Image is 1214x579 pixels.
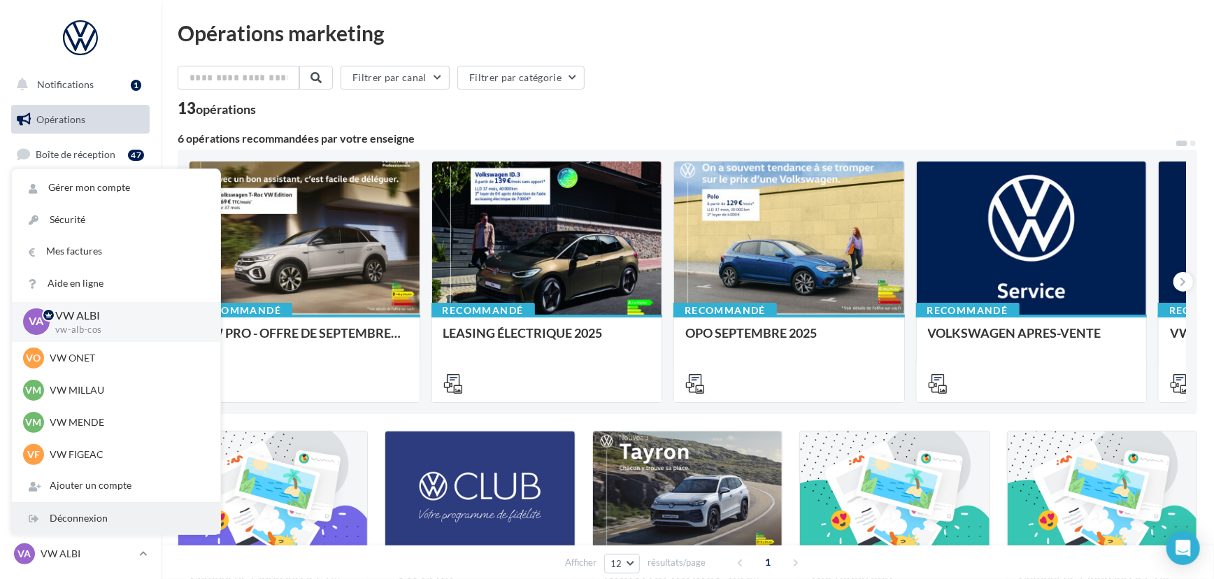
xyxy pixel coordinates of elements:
p: vw-alb-cos [55,324,198,336]
p: VW FIGEAC [50,448,203,462]
a: Boîte de réception47 [8,139,152,169]
div: Opérations marketing [178,22,1197,43]
span: VA [18,547,31,561]
span: résultats/page [648,556,706,569]
span: VM [26,415,42,429]
div: Open Intercom Messenger [1166,531,1200,565]
div: 6 opérations recommandées par votre enseigne [178,133,1175,144]
a: Mes factures [12,236,220,267]
a: Contacts [8,245,152,274]
div: OPO SEPTEMBRE 2025 [685,326,893,354]
a: Gérer mon compte [12,172,220,203]
span: Opérations [36,113,85,125]
a: Campagnes DataOnDemand [8,396,152,437]
span: 1 [757,551,780,573]
a: Visibilité en ligne [8,176,152,205]
div: Recommandé [916,303,1020,318]
button: Notifications 1 [8,70,147,99]
p: VW ALBI [41,547,134,561]
div: Déconnexion [12,503,220,534]
div: Ajouter un compte [12,470,220,501]
button: Filtrer par canal [341,66,450,90]
span: Afficher [565,556,597,569]
span: Boîte de réception [36,148,115,160]
button: Filtrer par catégorie [457,66,585,90]
div: 1 [131,80,141,91]
a: Campagnes [8,210,152,240]
div: Recommandé [431,303,535,318]
p: VW MILLAU [50,383,203,397]
div: 47 [128,150,144,161]
span: VF [27,448,40,462]
a: Médiathèque [8,280,152,309]
div: 13 [178,101,256,116]
p: VW MENDE [50,415,203,429]
span: VO [27,351,41,365]
a: Aide en ligne [12,268,220,299]
a: Opérations [8,105,152,134]
a: Calendrier [8,315,152,344]
a: Sécurité [12,204,220,236]
a: VA VW ALBI [11,541,150,567]
div: Recommandé [189,303,292,318]
span: VA [29,314,44,330]
p: VW ALBI [55,308,198,324]
div: LEASING ÉLECTRIQUE 2025 [443,326,651,354]
div: VW PRO - OFFRE DE SEPTEMBRE 25 [201,326,408,354]
span: 12 [610,558,622,569]
div: VOLKSWAGEN APRES-VENTE [928,326,1136,354]
span: VM [26,383,42,397]
p: VW ONET [50,351,203,365]
div: Recommandé [673,303,777,318]
div: opérations [196,103,256,115]
a: PLV et print personnalisable [8,349,152,390]
button: 12 [604,554,640,573]
span: Notifications [37,78,94,90]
